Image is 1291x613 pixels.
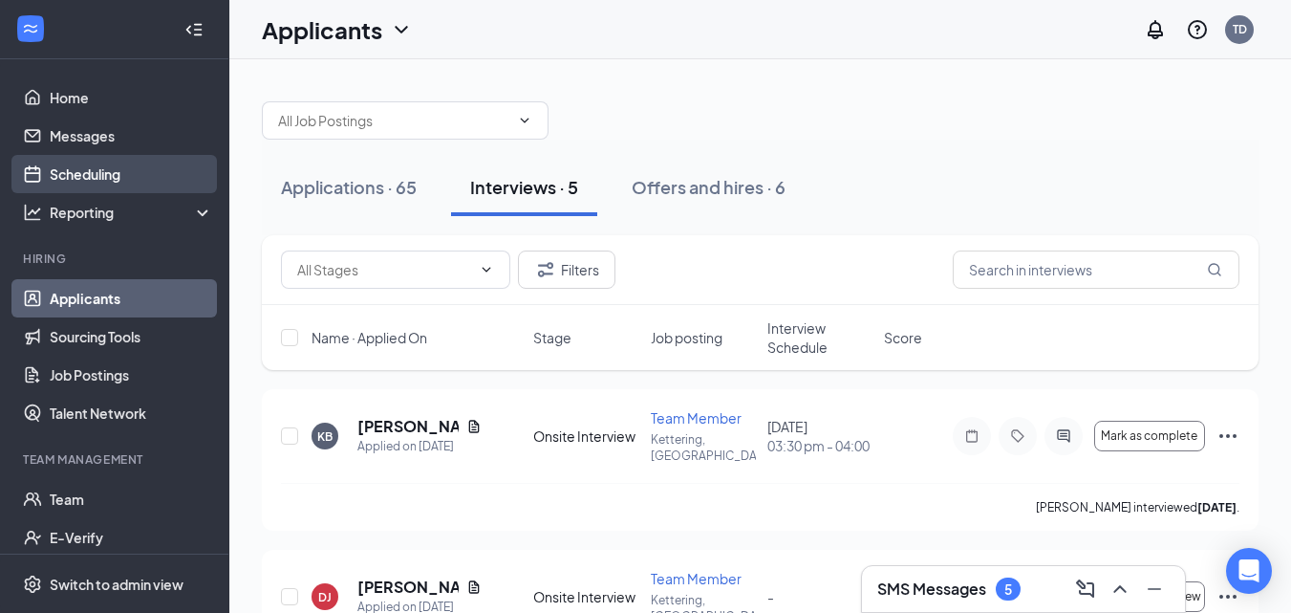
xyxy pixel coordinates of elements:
span: - [767,588,774,605]
svg: Filter [534,258,557,281]
svg: Note [960,428,983,444]
h1: Applicants [262,13,382,46]
span: Interview Schedule [767,318,872,357]
svg: Collapse [184,20,204,39]
svg: Document [466,580,482,595]
svg: Settings [23,575,42,594]
svg: Tag [1006,428,1029,444]
div: Open Intercom Messenger [1226,548,1272,594]
input: All Job Postings [278,110,509,131]
div: 5 [1004,581,1012,598]
div: KB [317,428,333,445]
a: Scheduling [50,155,213,193]
div: Reporting [50,203,214,222]
svg: ChevronUp [1108,578,1131,601]
input: Search in interviews [953,251,1239,289]
span: Name · Applied On [312,328,427,347]
span: Team Member [651,570,742,587]
button: Minimize [1139,574,1170,604]
svg: Minimize [1143,578,1166,601]
p: Kettering, [GEOGRAPHIC_DATA] [651,431,756,464]
span: Score [884,328,922,347]
svg: Notifications [1144,18,1167,41]
a: E-Verify [50,518,213,557]
p: [PERSON_NAME] interviewed . [1036,499,1239,515]
button: ChevronUp [1105,574,1135,604]
h5: [PERSON_NAME] [357,577,459,598]
div: Interviews · 5 [470,175,578,199]
div: Team Management [23,451,209,468]
a: Team [50,480,213,518]
svg: Ellipses [1216,425,1239,448]
a: Talent Network [50,394,213,432]
svg: ChevronDown [390,18,413,41]
b: [DATE] [1197,500,1237,514]
svg: ChevronDown [479,262,494,277]
a: Home [50,78,213,117]
span: Mark as complete [1101,429,1197,443]
svg: ChevronDown [517,113,532,128]
svg: ComposeMessage [1074,578,1097,601]
button: Mark as complete [1094,421,1205,451]
div: Onsite Interview [533,587,638,606]
div: Applied on [DATE] [357,437,482,456]
div: Hiring [23,251,209,267]
div: TD [1233,21,1247,37]
svg: WorkstreamLogo [21,19,40,38]
div: Onsite Interview [533,427,638,446]
svg: ActiveChat [1052,428,1075,444]
button: Filter Filters [518,251,615,289]
div: Offers and hires · 6 [632,175,785,199]
span: Team Member [651,409,742,427]
a: Messages [50,117,213,155]
svg: MagnifyingGlass [1207,262,1222,277]
svg: Document [466,419,482,434]
span: Stage [533,328,571,347]
button: ComposeMessage [1070,574,1101,604]
div: [DATE] [767,417,872,455]
a: Applicants [50,279,213,317]
input: All Stages [297,259,471,280]
span: Job posting [651,328,722,347]
div: Switch to admin view [50,575,183,594]
h5: [PERSON_NAME] [357,416,459,437]
div: DJ [318,589,332,605]
div: Applications · 65 [281,175,417,199]
h3: SMS Messages [877,579,986,600]
a: Sourcing Tools [50,317,213,356]
svg: QuestionInfo [1186,18,1209,41]
span: 03:30 pm - 04:00 pm [767,436,872,455]
svg: Ellipses [1216,585,1239,608]
svg: Analysis [23,203,42,222]
a: Job Postings [50,356,213,394]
